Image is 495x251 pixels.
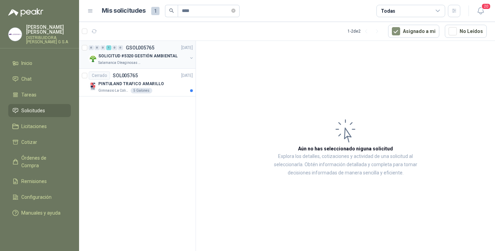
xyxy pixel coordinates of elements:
[98,53,178,59] p: SOLICITUD #5320 GESTIÓN AMBIENTAL
[151,7,159,15] span: 1
[98,88,129,93] p: Gimnasio La Colina
[181,72,193,79] p: [DATE]
[21,91,36,99] span: Tareas
[21,75,32,83] span: Chat
[8,191,71,204] a: Configuración
[89,71,110,80] div: Cerrado
[21,59,32,67] span: Inicio
[21,209,60,217] span: Manuales y ayuda
[445,25,487,38] button: No Leídos
[89,82,97,91] img: Company Logo
[79,69,196,96] a: CerradoSOL005765[DATE] Company LogoPINTULAND TRAFICO AMARILLOGimnasio La Colina5 Galones
[298,145,393,152] h3: Aún no has seleccionado niguna solicitud
[8,88,71,101] a: Tareas
[89,55,97,63] img: Company Logo
[231,8,235,14] span: close-circle
[8,72,71,85] a: Chat
[21,178,47,185] span: Remisiones
[102,6,146,16] h1: Mis solicitudes
[8,175,71,188] a: Remisiones
[348,26,383,37] div: 1 - 2 de 2
[98,60,142,66] p: Salamanca Oleaginosas SAS
[89,45,94,50] div: 0
[100,45,106,50] div: 0
[8,120,71,133] a: Licitaciones
[481,3,491,10] span: 20
[265,152,426,177] p: Explora los detalles, cotizaciones y actividad de una solicitud al seleccionarla. Obtén informaci...
[21,193,52,201] span: Configuración
[26,36,71,44] p: DISTRIBUIDORA [PERSON_NAME] G S.A
[21,123,47,130] span: Licitaciones
[131,88,152,93] div: 5 Galones
[98,81,164,87] p: PINTULAND TRAFICO AMARILLO
[21,138,37,146] span: Cotizar
[8,151,71,172] a: Órdenes de Compra
[231,9,235,13] span: close-circle
[388,25,439,38] button: Asignado a mi
[89,44,194,66] a: 0 0 0 1 0 0 GSOL005765[DATE] Company LogoSOLICITUD #5320 GESTIÓN AMBIENTALSalamanca Oleaginosas SAS
[169,8,174,13] span: search
[8,57,71,70] a: Inicio
[474,5,487,17] button: 20
[8,8,43,16] img: Logo peakr
[181,45,193,51] p: [DATE]
[118,45,123,50] div: 0
[21,154,64,169] span: Órdenes de Compra
[106,45,111,50] div: 1
[381,7,395,15] div: Todas
[9,28,22,41] img: Company Logo
[21,107,45,114] span: Solicitudes
[95,45,100,50] div: 0
[26,25,71,34] p: [PERSON_NAME] [PERSON_NAME]
[8,136,71,149] a: Cotizar
[126,45,154,50] p: GSOL005765
[112,45,117,50] div: 0
[8,104,71,117] a: Solicitudes
[113,73,138,78] p: SOL005765
[8,206,71,219] a: Manuales y ayuda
